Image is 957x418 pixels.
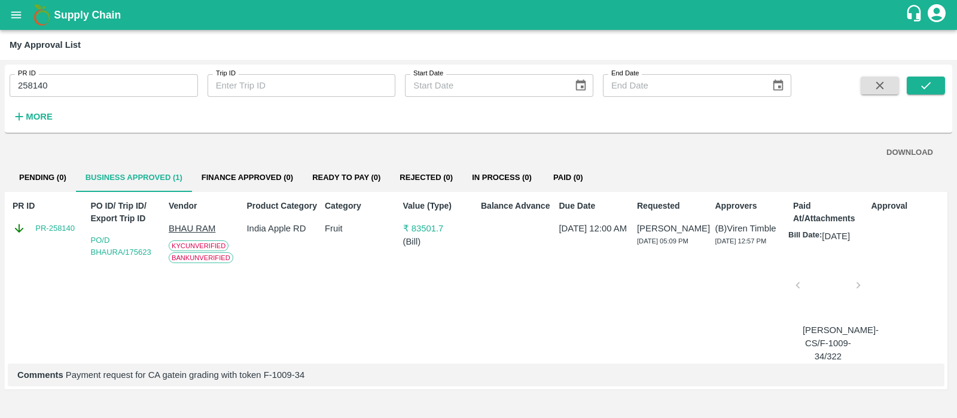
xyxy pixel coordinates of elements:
strong: More [26,112,53,121]
label: PR ID [18,69,36,78]
p: Balance Advance [481,200,554,212]
label: Start Date [413,69,443,78]
button: open drawer [2,1,30,29]
p: Fruit [325,222,398,235]
button: Business Approved (1) [76,163,192,192]
button: In Process (0) [462,163,541,192]
a: PR-258140 [35,222,75,234]
p: Payment request for CA gatein grading with token F-1009-34 [17,368,935,382]
input: Start Date [405,74,564,97]
input: End Date [603,74,762,97]
p: India Apple RD [247,222,320,235]
button: DOWNLOAD [882,142,938,163]
button: Ready To Pay (0) [303,163,390,192]
button: Paid (0) [541,163,595,192]
a: Supply Chain [54,7,905,23]
p: Vendor [169,200,242,212]
button: Choose date [569,74,592,97]
p: PR ID [13,200,86,212]
div: My Approval List [10,37,81,53]
p: [DATE] [822,230,850,243]
p: BHAU RAM [169,222,242,235]
p: ₹ 83501.7 [403,222,476,235]
p: Requested [637,200,710,212]
div: customer-support [905,4,926,26]
button: Pending (0) [10,163,76,192]
p: (B) Viren Timble [715,222,788,235]
button: Rejected (0) [390,163,462,192]
p: Paid At/Attachments [793,200,866,225]
a: PO/D BHAURA/175623 [91,236,151,257]
p: Due Date [559,200,632,212]
input: Enter Trip ID [208,74,396,97]
span: Bank Unverified [169,252,233,263]
label: End Date [611,69,639,78]
input: Enter PR ID [10,74,198,97]
label: Trip ID [216,69,236,78]
span: [DATE] 12:57 PM [715,237,767,245]
span: KYC Unverified [169,240,228,251]
div: account of current user [926,2,947,28]
span: [DATE] 05:09 PM [637,237,688,245]
p: Approval [871,200,944,212]
button: More [10,106,56,127]
b: Supply Chain [54,9,121,21]
p: [PERSON_NAME] [637,222,710,235]
button: Choose date [767,74,790,97]
p: [DATE] 12:00 AM [559,222,632,235]
button: Finance Approved (0) [192,163,303,192]
img: logo [30,3,54,27]
b: Comments [17,370,63,380]
p: Product Category [247,200,320,212]
p: Approvers [715,200,788,212]
p: Category [325,200,398,212]
p: [PERSON_NAME]-CS/F-1009-34/322 [803,324,854,364]
p: ( Bill ) [403,235,476,248]
p: Value (Type) [403,200,476,212]
p: PO ID/ Trip ID/ Export Trip ID [91,200,164,225]
p: Bill Date: [788,230,822,243]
